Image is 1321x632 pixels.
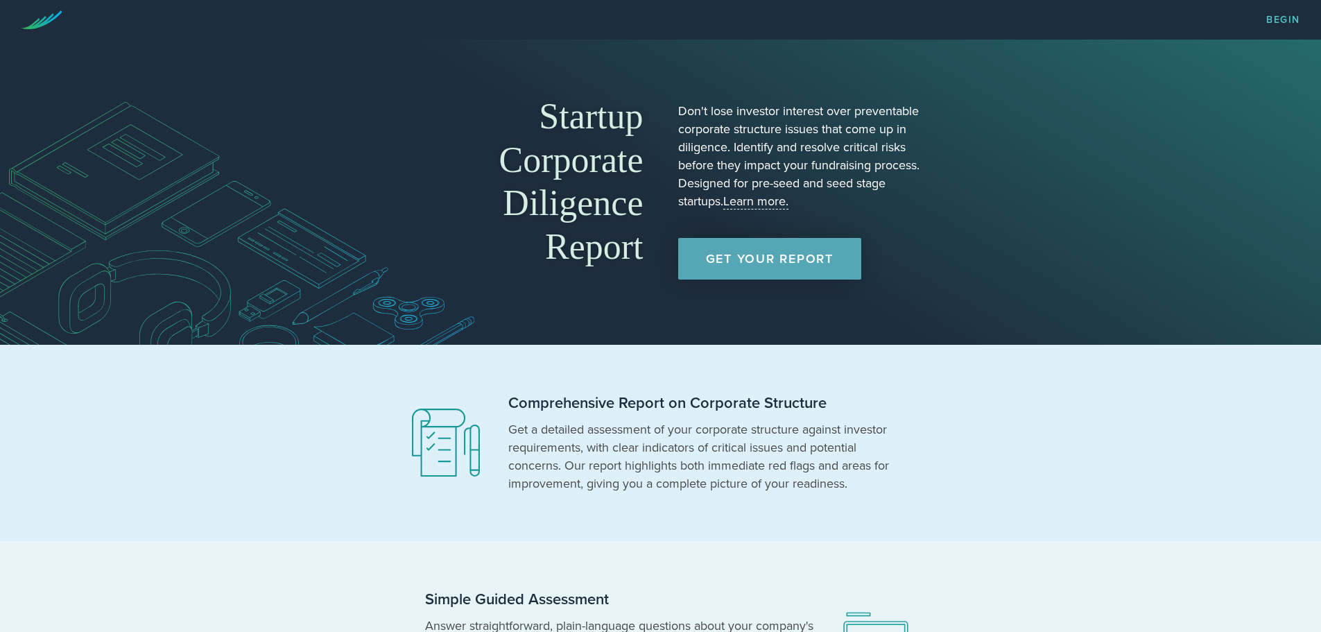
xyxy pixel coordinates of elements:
[508,393,897,413] h2: Comprehensive Report on Corporate Structure
[678,238,861,280] a: Get Your Report
[425,590,813,610] h2: Simple Guided Assessment
[397,95,644,268] h1: Startup Corporate Diligence Report
[1266,15,1300,25] a: Begin
[508,420,897,493] p: Get a detailed assessment of your corporate structure against investor requirements, with clear i...
[723,194,788,210] a: Learn more.
[678,102,924,210] p: Don't lose investor interest over preventable corporate structure issues that come up in diligenc...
